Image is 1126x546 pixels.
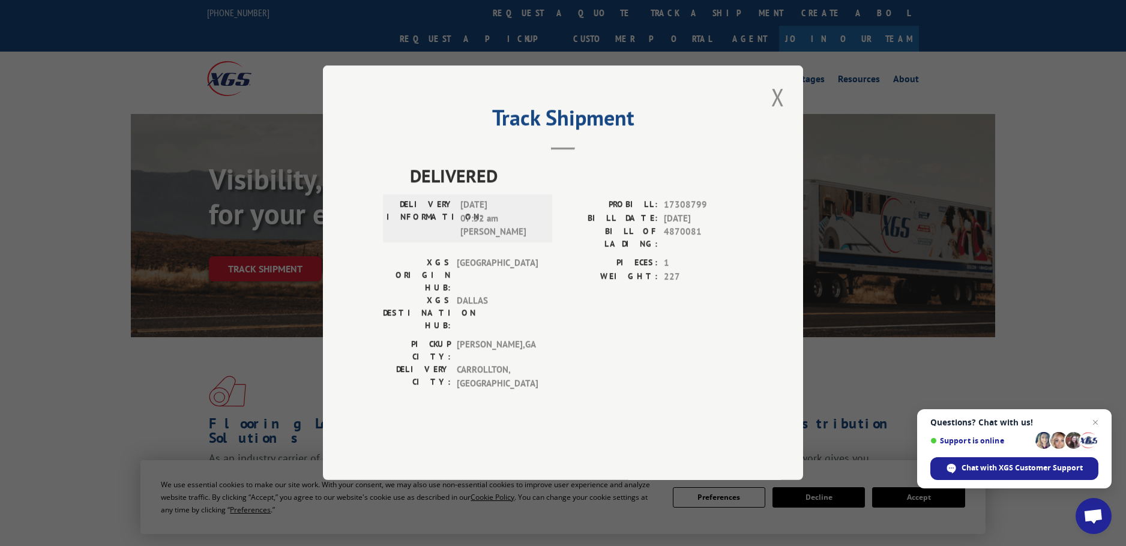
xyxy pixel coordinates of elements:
[383,257,451,295] label: XGS ORIGIN HUB:
[563,270,658,284] label: WEIGHT:
[664,226,743,251] span: 4870081
[563,226,658,251] label: BILL OF LADING:
[460,199,541,239] span: [DATE] 07:52 am [PERSON_NAME]
[664,257,743,271] span: 1
[457,257,538,295] span: [GEOGRAPHIC_DATA]
[930,418,1098,427] span: Questions? Chat with us!
[563,199,658,212] label: PROBILL:
[563,257,658,271] label: PIECES:
[768,80,788,113] button: Close modal
[664,270,743,284] span: 227
[410,163,743,190] span: DELIVERED
[930,436,1031,445] span: Support is online
[457,364,538,391] span: CARROLLTON , [GEOGRAPHIC_DATA]
[664,199,743,212] span: 17308799
[383,338,451,364] label: PICKUP CITY:
[383,364,451,391] label: DELIVERY CITY:
[930,457,1098,480] span: Chat with XGS Customer Support
[563,212,658,226] label: BILL DATE:
[962,463,1083,473] span: Chat with XGS Customer Support
[457,295,538,332] span: DALLAS
[383,295,451,332] label: XGS DESTINATION HUB:
[383,109,743,132] h2: Track Shipment
[664,212,743,226] span: [DATE]
[387,199,454,239] label: DELIVERY INFORMATION:
[457,338,538,364] span: [PERSON_NAME] , GA
[1076,498,1112,534] a: Open chat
